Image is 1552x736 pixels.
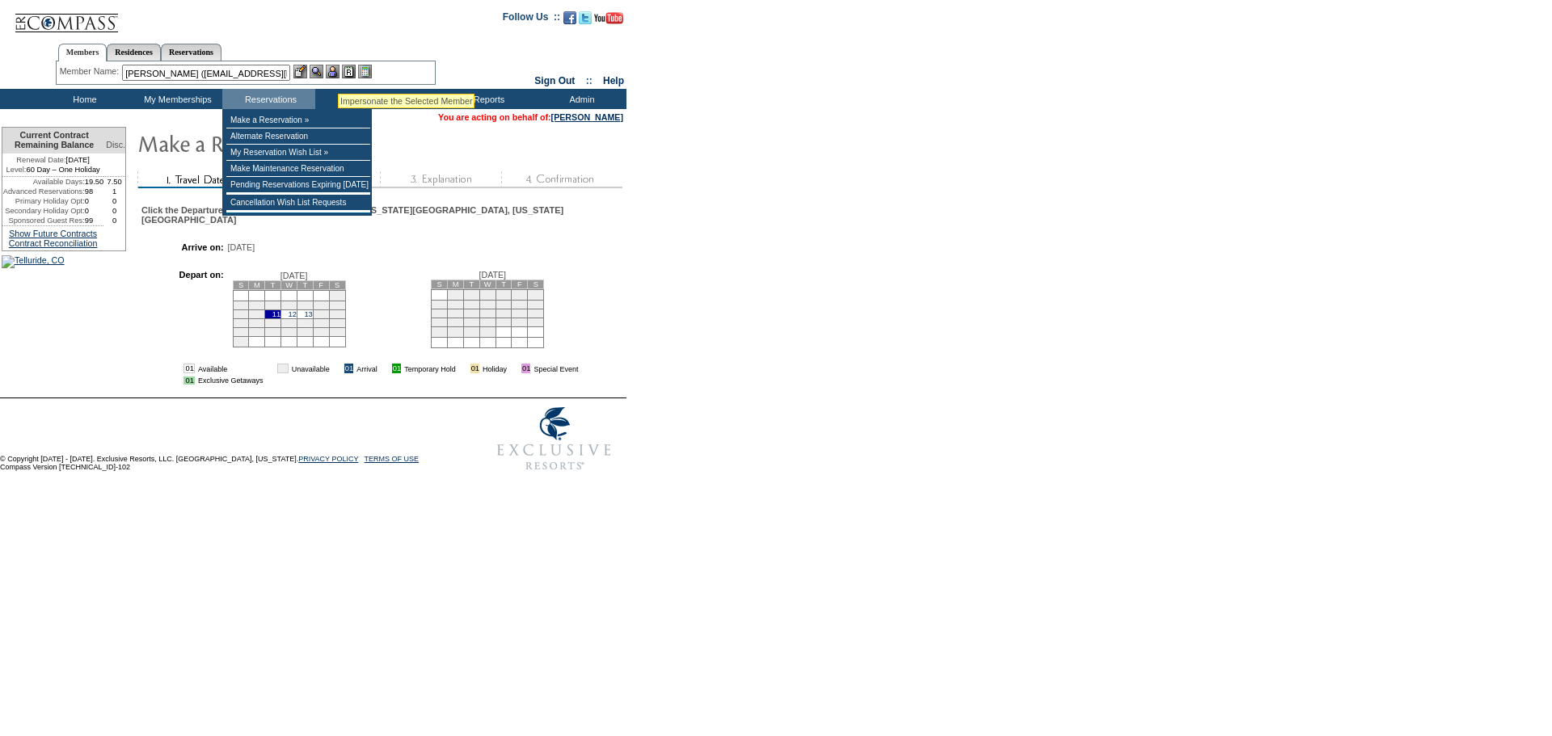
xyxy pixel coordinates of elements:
[265,301,281,309] td: 4
[340,96,472,106] div: Impersonate the Selected Member
[501,171,622,188] img: step4_state1.gif
[463,300,479,309] td: 9
[313,318,329,327] td: 21
[470,364,479,373] td: 01
[85,187,104,196] td: 98
[249,327,265,336] td: 24
[297,301,313,309] td: 6
[448,280,464,288] td: M
[463,309,479,318] td: 16
[579,11,592,24] img: Follow us on Twitter
[479,289,496,300] td: 3
[438,112,623,122] span: You are acting on behalf of:
[479,309,496,318] td: 17
[226,128,370,145] td: Alternate Reservation
[226,161,370,177] td: Make Maintenance Reservation
[510,364,518,372] img: i.gif
[16,155,65,165] span: Renewal Date:
[226,112,370,128] td: Make a Reservation »
[233,327,249,336] td: 23
[2,165,103,177] td: 60 Day – One Holiday
[603,75,624,86] a: Help
[329,301,345,309] td: 8
[103,187,125,196] td: 1
[266,364,274,372] img: i.gif
[463,289,479,300] td: 2
[2,154,103,165] td: [DATE]
[60,65,122,78] div: Member Name:
[198,364,264,373] td: Available
[107,44,161,61] a: Residences
[2,128,103,154] td: Current Contract Remaining Balance
[528,309,544,318] td: 20
[265,280,281,289] td: T
[329,327,345,336] td: 29
[226,195,370,211] td: Cancellation Wish List Requests
[226,177,370,193] td: Pending Reservations Expiring [DATE]
[326,65,339,78] img: Impersonate
[161,44,221,61] a: Reservations
[380,171,501,188] img: step3_state1.gif
[233,336,249,347] td: 30
[281,318,297,327] td: 19
[281,280,297,289] td: W
[358,65,372,78] img: b_calculator.gif
[482,398,626,479] img: Exclusive Resorts
[150,270,223,352] td: Depart on:
[528,300,544,309] td: 13
[6,165,27,175] span: Level:
[228,242,255,252] span: [DATE]
[150,242,223,252] td: Arrive on:
[463,326,479,337] td: 30
[333,364,341,372] img: i.gif
[329,290,345,301] td: 1
[233,280,249,289] td: S
[479,318,496,326] td: 24
[141,205,621,225] div: Click the Departure Date for [GEOGRAPHIC_DATA], [US_STATE][GEOGRAPHIC_DATA], [US_STATE][GEOGRAPHI...
[534,75,575,86] a: Sign Out
[528,289,544,300] td: 6
[103,196,125,206] td: 0
[579,16,592,26] a: Follow us on Twitter
[594,12,623,24] img: Subscribe to our YouTube Channel
[315,89,441,109] td: Vacation Collection
[432,280,448,288] td: S
[280,271,308,280] span: [DATE]
[496,289,512,300] td: 4
[137,171,259,188] img: step1_state2.gif
[459,364,467,372] img: i.gif
[448,318,464,326] td: 22
[137,127,461,159] img: Make Reservation
[313,327,329,336] td: 28
[85,206,104,216] td: 0
[226,145,370,161] td: My Reservation Wish List »
[313,301,329,309] td: 7
[313,280,329,289] td: F
[310,65,323,78] img: View
[129,89,222,109] td: My Memberships
[293,65,307,78] img: b_edit.gif
[533,89,626,109] td: Admin
[222,89,315,109] td: Reservations
[9,238,98,248] a: Contract Reconciliation
[106,140,125,149] span: Disc.
[448,309,464,318] td: 15
[2,216,85,225] td: Sponsored Guest Res:
[292,364,330,373] td: Unavailable
[36,89,129,109] td: Home
[496,309,512,318] td: 18
[85,177,104,187] td: 19.50
[329,318,345,327] td: 22
[528,318,544,326] td: 27
[2,177,85,187] td: Available Days:
[249,318,265,327] td: 17
[2,196,85,206] td: Primary Holiday Opt:
[496,318,512,326] td: 25
[503,10,560,29] td: Follow Us ::
[281,327,297,336] td: 26
[9,229,97,238] a: Show Future Contracts
[298,455,358,463] a: PRIVACY POLICY
[103,177,125,187] td: 7.50
[249,280,265,289] td: M
[329,309,345,318] td: 15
